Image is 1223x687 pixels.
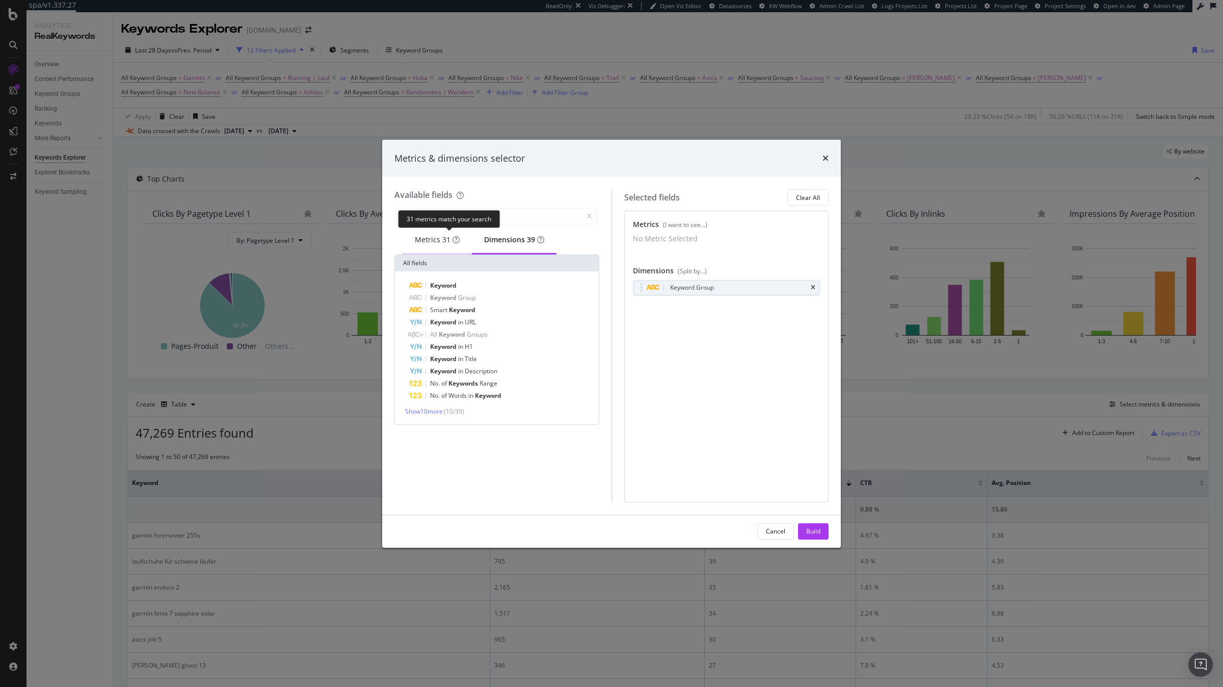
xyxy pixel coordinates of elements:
[633,280,820,295] div: Keyword Grouptimes
[484,235,544,245] div: Dimensions
[441,379,448,388] span: of
[444,407,464,416] span: ( 10 / 39 )
[465,342,473,351] span: H1
[527,235,535,245] div: brand label
[465,318,476,326] span: URL
[430,281,457,290] span: Keyword
[441,391,448,400] span: of
[382,140,841,548] div: modal
[398,210,500,228] div: 31 metrics match your search
[465,354,477,363] span: Title
[458,354,465,363] span: in
[458,367,465,375] span: in
[449,306,475,314] span: Keyword
[439,330,467,339] span: Keyword
[448,391,468,400] span: Words
[458,318,465,326] span: in
[442,235,450,244] span: 31
[633,219,820,234] div: Metrics
[415,235,460,245] div: Metrics
[633,234,698,244] div: No Metric Selected
[430,330,439,339] span: All
[468,391,475,400] span: in
[787,189,829,206] button: Clear All
[624,192,680,203] div: Selected fields
[527,235,535,244] span: 39
[670,283,714,293] div: Keyword Group
[458,342,465,351] span: in
[480,379,497,388] span: Range
[430,306,449,314] span: Smart
[1188,652,1213,677] div: Open Intercom Messenger
[811,285,815,291] div: times
[430,318,458,326] span: Keyword
[806,527,820,536] div: Build
[796,193,820,202] div: Clear All
[448,379,480,388] span: Keywords
[798,523,829,540] button: Build
[663,220,707,229] div: (I want to see...)
[633,266,820,280] div: Dimensions
[766,527,785,536] div: Cancel
[467,330,488,339] span: Groups
[430,391,441,400] span: No.
[430,354,458,363] span: Keyword
[430,379,441,388] span: No.
[430,293,458,302] span: Keyword
[475,391,501,400] span: Keyword
[394,152,525,165] div: Metrics & dimensions selector
[395,255,599,271] div: All fields
[430,342,458,351] span: Keyword
[430,367,458,375] span: Keyword
[442,235,450,245] div: brand label
[678,267,707,275] div: (Split by...)
[458,293,476,302] span: Group
[822,152,829,165] div: times
[757,523,794,540] button: Cancel
[412,209,582,224] input: Search by field name
[394,189,453,200] div: Available fields
[405,407,443,416] span: Show 10 more
[465,367,497,375] span: Description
